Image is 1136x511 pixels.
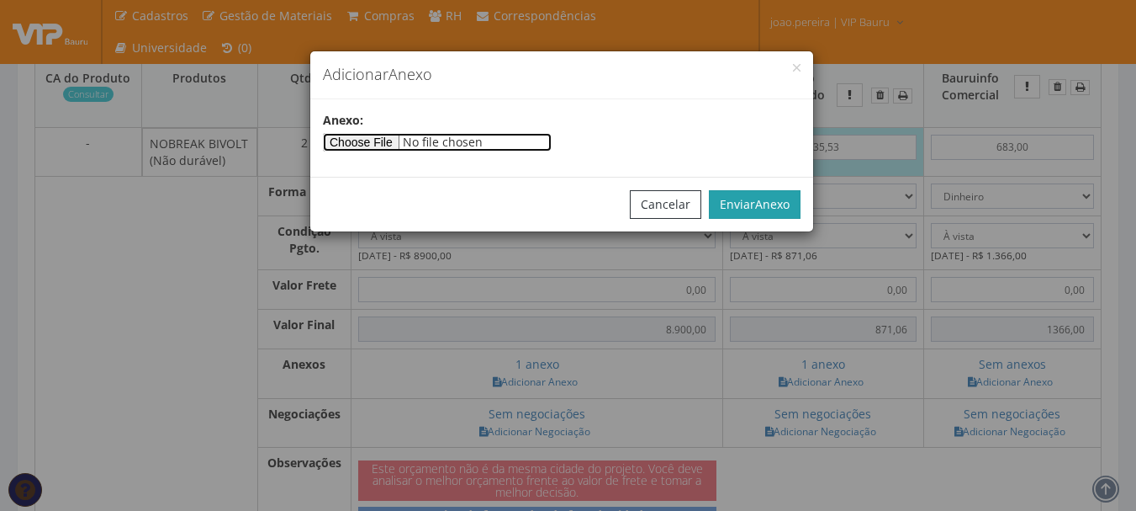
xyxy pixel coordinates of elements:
[323,112,360,128] span: Anexo
[755,196,790,212] span: Anexo
[323,112,363,129] label: :
[709,190,800,219] button: Enviar
[630,190,701,219] button: Cancelar
[388,64,432,84] span: Anexo
[323,64,800,86] h4: Adicionar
